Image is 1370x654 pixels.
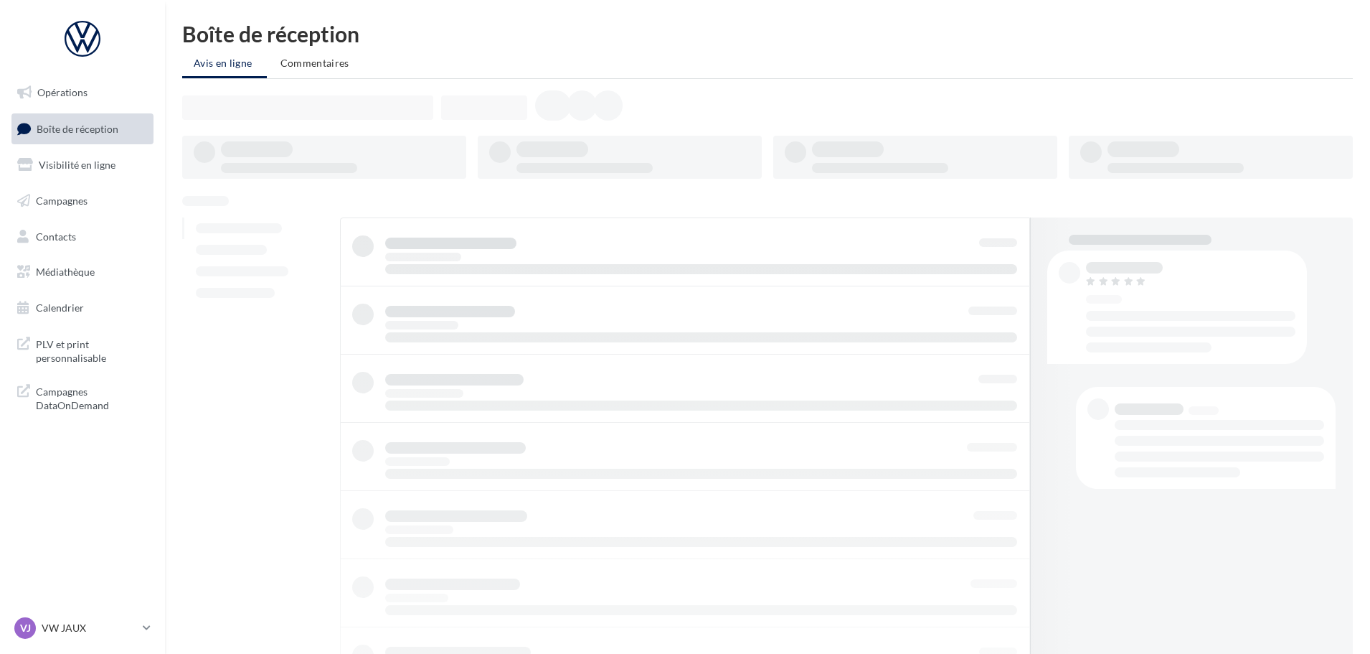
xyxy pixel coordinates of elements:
[9,222,156,252] a: Contacts
[20,621,31,635] span: VJ
[9,257,156,287] a: Médiathèque
[9,78,156,108] a: Opérations
[42,621,137,635] p: VW JAUX
[37,122,118,134] span: Boîte de réception
[280,57,349,69] span: Commentaires
[9,150,156,180] a: Visibilité en ligne
[9,376,156,419] a: Campagnes DataOnDemand
[9,329,156,371] a: PLV et print personnalisable
[9,293,156,323] a: Calendrier
[39,159,115,171] span: Visibilité en ligne
[36,195,88,207] span: Campagnes
[9,113,156,144] a: Boîte de réception
[36,230,76,242] span: Contacts
[36,266,95,278] span: Médiathèque
[11,615,153,642] a: VJ VW JAUX
[182,23,1353,45] div: Boîte de réception
[36,302,84,314] span: Calendrier
[36,382,148,413] span: Campagnes DataOnDemand
[36,335,148,365] span: PLV et print personnalisable
[37,86,88,98] span: Opérations
[9,186,156,216] a: Campagnes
